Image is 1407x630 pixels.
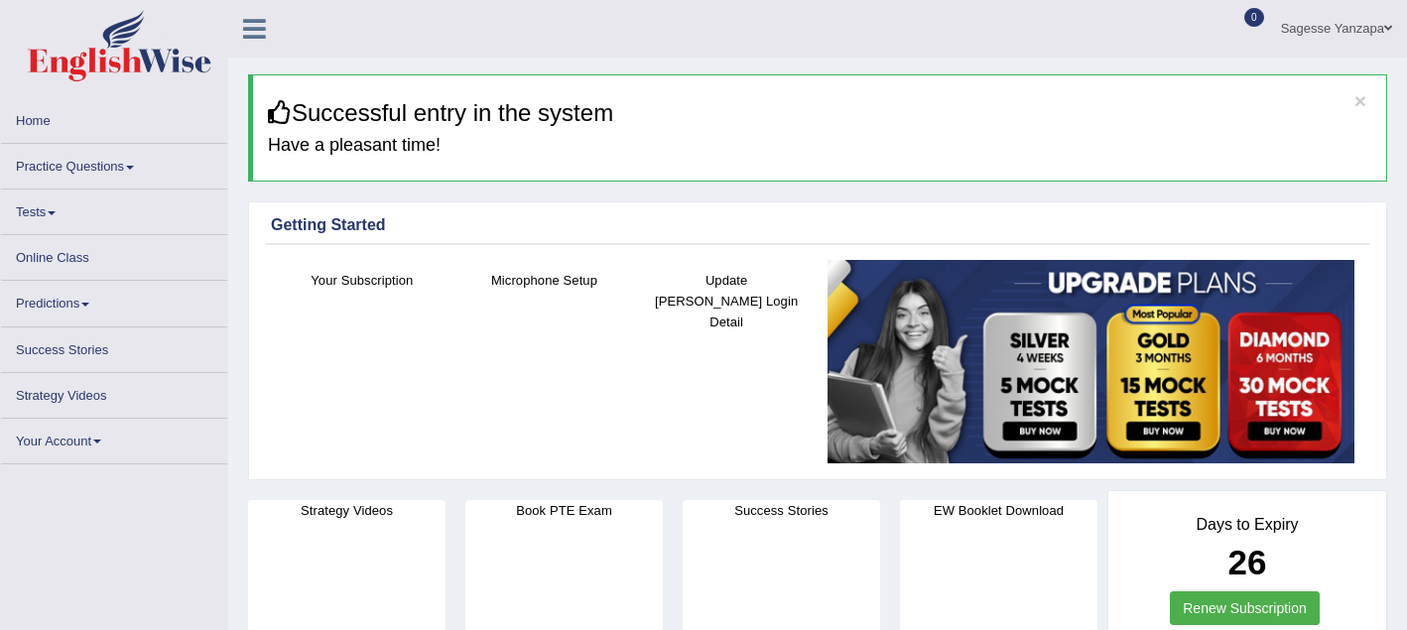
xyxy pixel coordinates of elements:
[463,270,626,291] h4: Microphone Setup
[268,136,1371,156] h4: Have a pleasant time!
[465,500,663,521] h4: Book PTE Exam
[248,500,446,521] h4: Strategy Videos
[1228,543,1267,581] b: 26
[1244,8,1264,27] span: 0
[1170,591,1320,625] a: Renew Subscription
[828,260,1354,463] img: small5.jpg
[1,281,227,319] a: Predictions
[281,270,444,291] h4: Your Subscription
[268,100,1371,126] h3: Successful entry in the system
[1,144,227,183] a: Practice Questions
[271,213,1364,237] div: Getting Started
[1,189,227,228] a: Tests
[1,373,227,412] a: Strategy Videos
[1,327,227,366] a: Success Stories
[1,235,227,274] a: Online Class
[900,500,1097,521] h4: EW Booklet Download
[683,500,880,521] h4: Success Stories
[645,270,808,332] h4: Update [PERSON_NAME] Login Detail
[1354,90,1366,111] button: ×
[1,98,227,137] a: Home
[1,419,227,457] a: Your Account
[1130,516,1364,534] h4: Days to Expiry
